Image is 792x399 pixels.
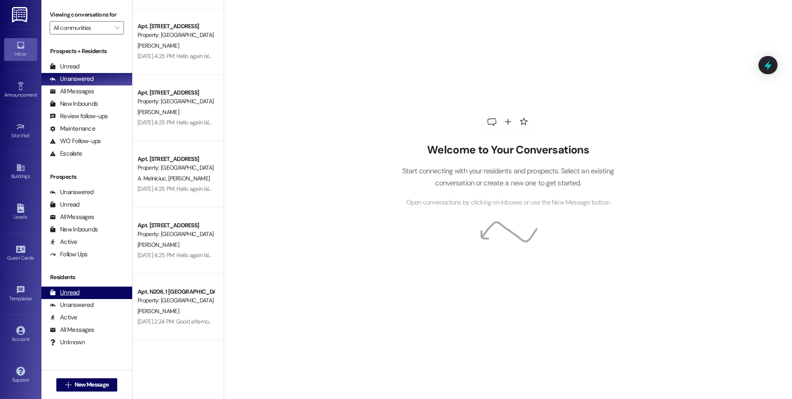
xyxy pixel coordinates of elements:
[50,8,124,21] label: Viewing conversations for
[12,7,29,22] img: ResiDesk Logo
[50,250,88,259] div: Follow Ups
[41,47,132,56] div: Prospects + Residents
[50,100,98,108] div: New Inbounds
[406,197,610,208] span: Open conversations by clicking on inboxes or use the New Message button
[138,108,179,116] span: [PERSON_NAME]
[50,225,98,234] div: New Inbounds
[4,38,37,61] a: Inbox
[4,324,37,346] a: Account
[138,241,179,248] span: [PERSON_NAME]
[37,91,38,97] span: •
[50,87,94,96] div: All Messages
[138,31,214,39] div: Property: [GEOGRAPHIC_DATA]
[50,75,94,83] div: Unanswered
[138,22,214,31] div: Apt. [STREET_ADDRESS]
[50,112,108,121] div: Review follow-ups
[4,242,37,265] a: Guest Cards
[138,221,214,230] div: Apt. [STREET_ADDRESS]
[138,230,214,238] div: Property: [GEOGRAPHIC_DATA]
[50,188,94,197] div: Unanswered
[389,165,626,189] p: Start connecting with your residents and prospects. Select an existing conversation or create a n...
[41,173,132,181] div: Prospects
[138,88,214,97] div: Apt. [STREET_ADDRESS]
[41,273,132,282] div: Residents
[138,175,168,182] span: A. Melniciuc
[4,120,37,142] a: Site Visit •
[50,338,85,347] div: Unknown
[53,21,111,34] input: All communities
[30,131,31,137] span: •
[50,137,101,146] div: WO Follow-ups
[50,301,94,309] div: Unanswered
[41,361,132,370] div: Past + Future Residents
[138,163,214,172] div: Property: [GEOGRAPHIC_DATA]
[4,161,37,183] a: Buildings
[4,201,37,224] a: Leads
[138,296,214,305] div: Property: [GEOGRAPHIC_DATA]
[168,175,210,182] span: [PERSON_NAME]
[50,313,77,322] div: Active
[50,200,80,209] div: Unread
[4,283,37,305] a: Templates •
[138,307,179,315] span: [PERSON_NAME]
[138,42,179,49] span: [PERSON_NAME]
[389,144,626,157] h2: Welcome to Your Conversations
[50,326,94,334] div: All Messages
[4,364,37,387] a: Support
[138,155,214,163] div: Apt. [STREET_ADDRESS]
[65,382,71,388] i: 
[75,380,109,389] span: New Message
[115,24,119,31] i: 
[50,62,80,71] div: Unread
[32,294,33,300] span: •
[50,149,82,158] div: Escalate
[138,97,214,106] div: Property: [GEOGRAPHIC_DATA]
[50,288,80,297] div: Unread
[138,287,214,296] div: Apt. N206, 1 [GEOGRAPHIC_DATA]
[50,238,77,246] div: Active
[56,378,118,392] button: New Message
[50,213,94,221] div: All Messages
[50,124,95,133] div: Maintenance
[138,318,776,325] div: [DATE] 2:24 PM: Good afternoon, Vantage Point residents! The elevator technician came very early ...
